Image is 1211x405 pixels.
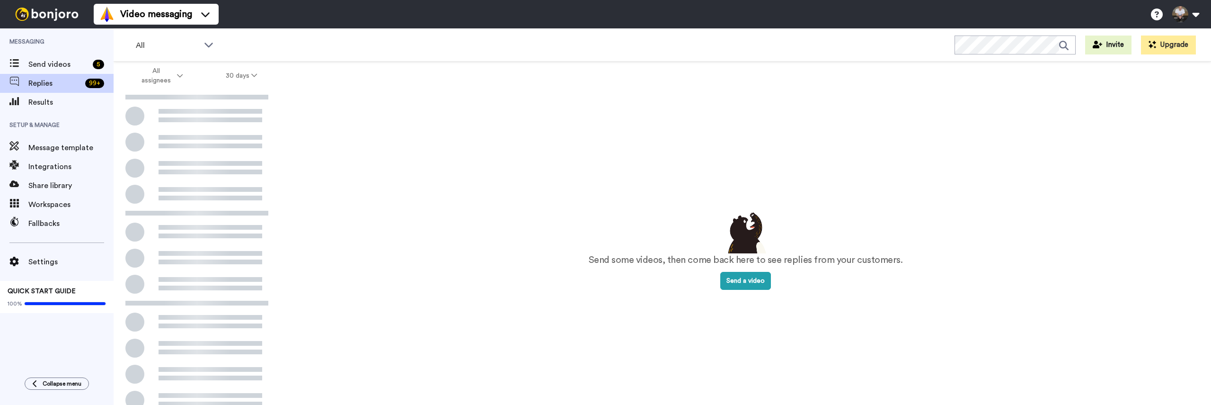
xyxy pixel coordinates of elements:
[11,8,82,21] img: bj-logo-header-white.svg
[8,300,22,307] span: 100%
[1141,36,1196,54] button: Upgrade
[28,180,114,191] span: Share library
[8,288,76,295] span: QUICK START GUIDE
[204,67,279,84] button: 30 days
[1085,36,1131,54] button: Invite
[28,199,114,210] span: Workspaces
[120,8,192,21] span: Video messaging
[28,142,114,153] span: Message template
[99,7,115,22] img: vm-color.svg
[28,161,114,172] span: Integrations
[25,378,89,390] button: Collapse menu
[43,380,81,387] span: Collapse menu
[28,218,114,229] span: Fallbacks
[722,210,769,253] img: results-emptystates.png
[720,272,771,290] button: Send a video
[115,63,204,89] button: All assignees
[720,278,771,284] a: Send a video
[28,78,81,89] span: Replies
[137,66,175,85] span: All assignees
[85,79,104,88] div: 99 +
[28,97,114,108] span: Results
[28,59,89,70] span: Send videos
[93,60,104,69] div: 5
[589,253,903,267] p: Send some videos, then come back here to see replies from your customers.
[28,256,114,268] span: Settings
[136,40,199,51] span: All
